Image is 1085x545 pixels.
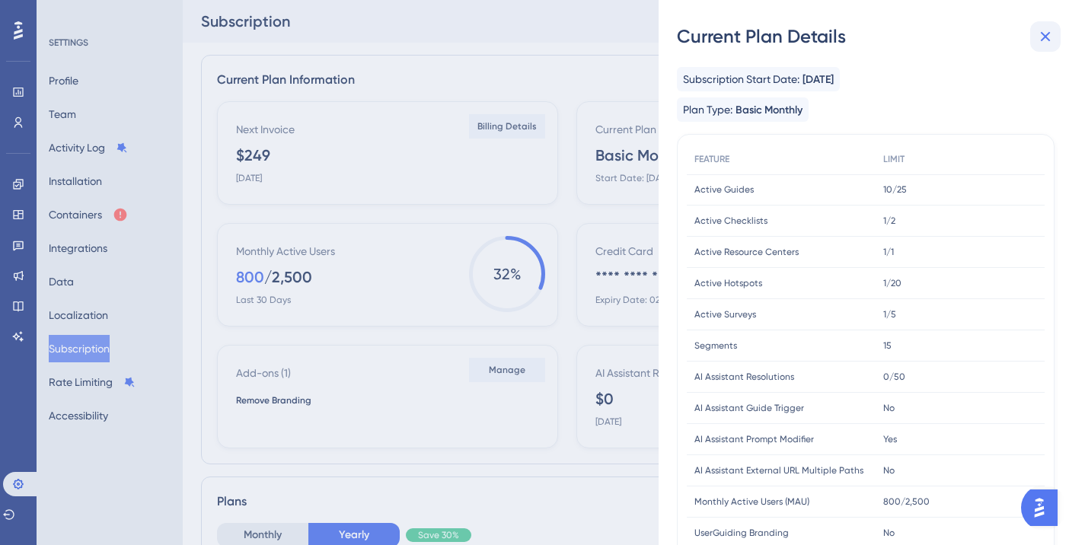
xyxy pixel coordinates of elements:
[883,277,902,289] span: 1/20
[694,464,863,476] span: AI Assistant External URL Multiple Paths
[694,246,799,258] span: Active Resource Centers
[883,371,905,383] span: 0/50
[694,371,794,383] span: AI Assistant Resolutions
[694,402,804,414] span: AI Assistant Guide Trigger
[694,153,729,165] span: FEATURE
[694,433,814,445] span: AI Assistant Prompt Modifier
[677,24,1067,49] div: Current Plan Details
[694,183,754,196] span: Active Guides
[694,308,756,320] span: Active Surveys
[883,527,895,539] span: No
[883,339,892,352] span: 15
[1021,485,1067,531] iframe: UserGuiding AI Assistant Launcher
[883,402,895,414] span: No
[883,496,930,508] span: 800/2,500
[883,153,905,165] span: LIMIT
[883,215,895,227] span: 1/2
[694,496,809,508] span: Monthly Active Users (MAU)
[883,433,897,445] span: Yes
[694,215,767,227] span: Active Checklists
[683,70,799,88] span: Subscription Start Date:
[736,101,803,120] span: Basic Monthly
[694,339,737,352] span: Segments
[883,464,895,476] span: No
[883,308,896,320] span: 1/5
[883,183,907,196] span: 10/25
[694,527,789,539] span: UserGuiding Branding
[803,71,834,89] span: [DATE]
[883,246,894,258] span: 1/1
[694,277,762,289] span: Active Hotspots
[683,100,732,119] span: Plan Type:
